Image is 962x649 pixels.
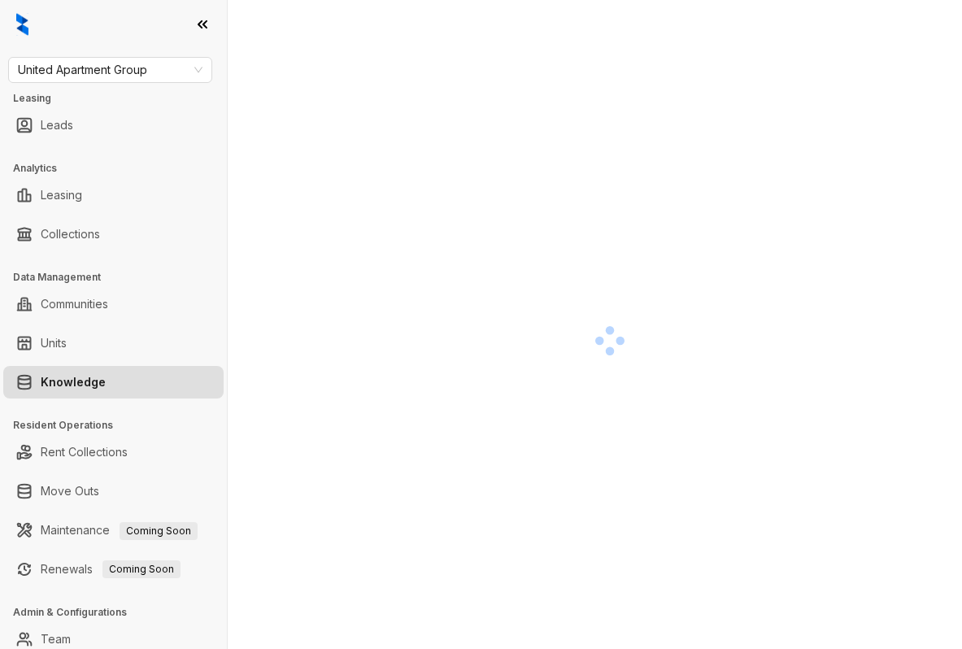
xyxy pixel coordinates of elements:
h3: Data Management [13,270,227,285]
span: Coming Soon [120,522,198,540]
h3: Leasing [13,91,227,106]
a: Leasing [41,179,82,211]
h3: Admin & Configurations [13,605,227,620]
li: Communities [3,288,224,320]
a: RenewalsComing Soon [41,553,181,586]
a: Rent Collections [41,436,128,468]
li: Collections [3,218,224,250]
h3: Analytics [13,161,227,176]
li: Units [3,327,224,359]
a: Leads [41,109,73,142]
li: Leasing [3,179,224,211]
a: Move Outs [41,475,99,507]
a: Units [41,327,67,359]
a: Collections [41,218,100,250]
li: Renewals [3,553,224,586]
img: logo [16,13,28,36]
li: Knowledge [3,366,224,399]
li: Move Outs [3,475,224,507]
li: Rent Collections [3,436,224,468]
a: Knowledge [41,366,106,399]
a: Communities [41,288,108,320]
h3: Resident Operations [13,418,227,433]
li: Maintenance [3,514,224,547]
span: United Apartment Group [18,58,202,82]
span: Coming Soon [102,560,181,578]
li: Leads [3,109,224,142]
